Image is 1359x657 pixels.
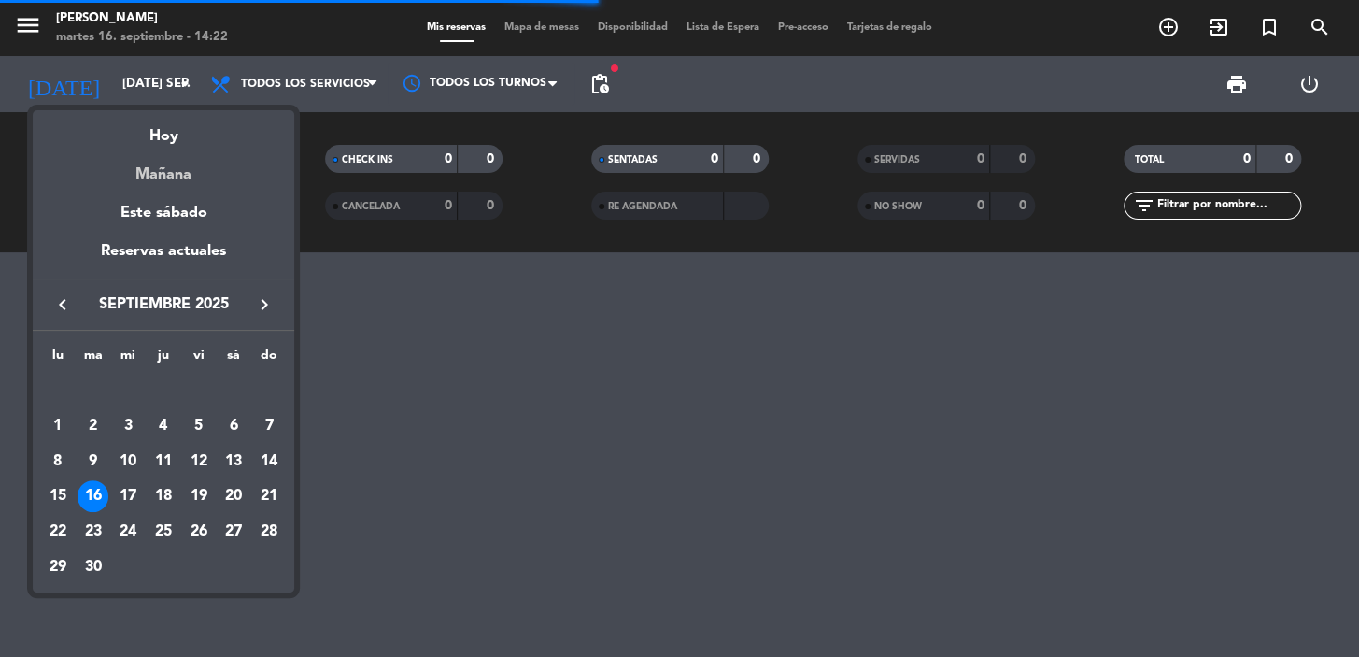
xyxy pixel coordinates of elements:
div: 4 [148,410,179,442]
td: 21 de septiembre de 2025 [251,479,287,515]
td: 26 de septiembre de 2025 [181,514,217,550]
div: 13 [218,446,249,478]
div: 15 [42,480,74,512]
th: jueves [146,345,181,374]
td: 10 de septiembre de 2025 [110,444,146,479]
div: 18 [148,480,179,512]
i: keyboard_arrow_left [51,293,74,316]
div: 23 [78,516,109,548]
div: Mañana [33,149,294,187]
div: 3 [112,410,144,442]
div: Hoy [33,110,294,149]
div: 17 [112,480,144,512]
td: 15 de septiembre de 2025 [40,479,76,515]
button: keyboard_arrow_left [46,293,79,317]
td: 8 de septiembre de 2025 [40,444,76,479]
div: 6 [218,410,249,442]
td: SEP. [40,374,287,409]
th: sábado [217,345,252,374]
td: 17 de septiembre de 2025 [110,479,146,515]
div: 12 [183,446,215,478]
div: 10 [112,446,144,478]
td: 25 de septiembre de 2025 [146,514,181,550]
div: 7 [253,410,285,442]
div: 21 [253,480,285,512]
td: 30 de septiembre de 2025 [76,550,111,585]
div: 1 [42,410,74,442]
td: 2 de septiembre de 2025 [76,408,111,444]
td: 27 de septiembre de 2025 [217,514,252,550]
td: 19 de septiembre de 2025 [181,479,217,515]
td: 28 de septiembre de 2025 [251,514,287,550]
div: Este sábado [33,187,294,239]
div: 16 [78,480,109,512]
span: septiembre 2025 [79,293,248,317]
div: 30 [78,551,109,583]
button: keyboard_arrow_right [248,293,281,317]
td: 23 de septiembre de 2025 [76,514,111,550]
div: 19 [183,480,215,512]
td: 6 de septiembre de 2025 [217,408,252,444]
td: 12 de septiembre de 2025 [181,444,217,479]
td: 29 de septiembre de 2025 [40,550,76,585]
div: 29 [42,551,74,583]
td: 14 de septiembre de 2025 [251,444,287,479]
th: domingo [251,345,287,374]
th: miércoles [110,345,146,374]
div: 5 [183,410,215,442]
th: viernes [181,345,217,374]
div: 20 [218,480,249,512]
div: 8 [42,446,74,478]
td: 22 de septiembre de 2025 [40,514,76,550]
div: 22 [42,516,74,548]
div: 25 [148,516,179,548]
td: 4 de septiembre de 2025 [146,408,181,444]
td: 11 de septiembre de 2025 [146,444,181,479]
td: 3 de septiembre de 2025 [110,408,146,444]
div: 27 [218,516,249,548]
i: keyboard_arrow_right [253,293,276,316]
td: 20 de septiembre de 2025 [217,479,252,515]
td: 9 de septiembre de 2025 [76,444,111,479]
td: 5 de septiembre de 2025 [181,408,217,444]
div: 9 [78,446,109,478]
td: 18 de septiembre de 2025 [146,479,181,515]
div: 26 [183,516,215,548]
div: 2 [78,410,109,442]
div: 11 [148,446,179,478]
td: 1 de septiembre de 2025 [40,408,76,444]
th: martes [76,345,111,374]
div: 24 [112,516,144,548]
td: 7 de septiembre de 2025 [251,408,287,444]
th: lunes [40,345,76,374]
div: 14 [253,446,285,478]
div: 28 [253,516,285,548]
td: 24 de septiembre de 2025 [110,514,146,550]
td: 13 de septiembre de 2025 [217,444,252,479]
div: Reservas actuales [33,239,294,278]
td: 16 de septiembre de 2025 [76,479,111,515]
